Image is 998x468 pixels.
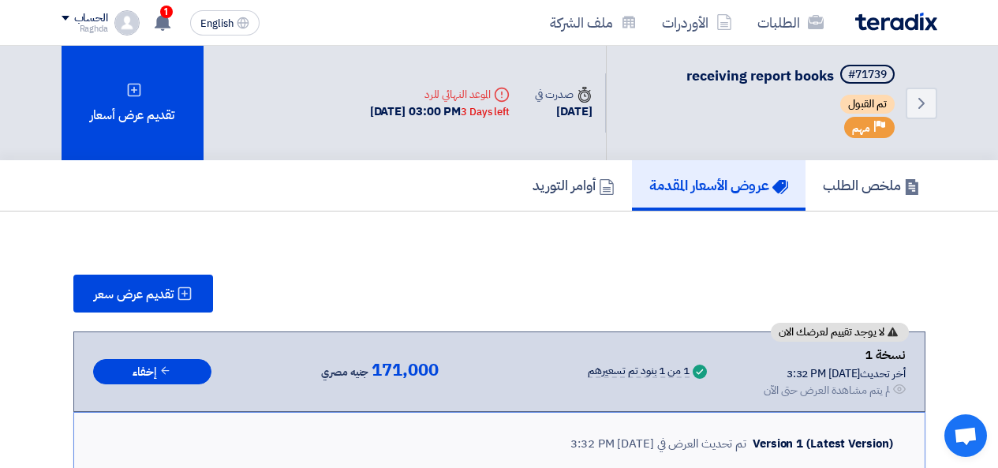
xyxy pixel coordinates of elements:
div: Version 1 (Latest Version) [753,435,892,453]
a: الأوردرات [649,4,745,41]
div: تم تحديث العرض في [DATE] 3:32 PM [570,435,746,453]
span: receiving report books [686,65,834,86]
div: صدرت في [535,86,592,103]
div: 3 Days left [461,104,510,120]
span: لا يوجد تقييم لعرضك الان [779,327,884,338]
span: جنيه مصري [321,363,368,382]
a: أوامر التوريد [515,160,632,211]
a: الطلبات [745,4,836,41]
div: [DATE] 03:00 PM [370,103,510,121]
a: ملخص الطلب [806,160,937,211]
h5: أوامر التوريد [533,176,615,194]
span: مهم [852,121,870,136]
a: ملف الشركة [537,4,649,41]
img: profile_test.png [114,10,140,36]
div: 1 من 1 بنود تم تسعيرهم [588,365,690,378]
span: 171,000 [372,361,438,380]
img: Teradix logo [855,13,937,31]
div: Open chat [944,414,987,457]
button: English [190,10,260,36]
h5: receiving report books [686,65,898,87]
h5: ملخص الطلب [823,176,920,194]
div: نسخة 1 [764,345,906,365]
div: Raghda [62,24,108,33]
div: لم يتم مشاهدة العرض حتى الآن [764,382,890,399]
span: تم القبول [840,95,895,114]
span: English [200,18,234,29]
h5: عروض الأسعار المقدمة [649,176,788,194]
div: أخر تحديث [DATE] 3:32 PM [764,365,906,382]
div: تقديم عرض أسعار [62,46,204,160]
div: #71739 [848,69,887,80]
button: تقديم عرض سعر [73,275,213,313]
span: 1 [160,6,173,18]
span: تقديم عرض سعر [94,288,174,301]
div: الموعد النهائي للرد [370,86,510,103]
div: [DATE] [535,103,592,121]
button: إخفاء [93,359,211,385]
div: الحساب [74,12,108,25]
a: عروض الأسعار المقدمة [632,160,806,211]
